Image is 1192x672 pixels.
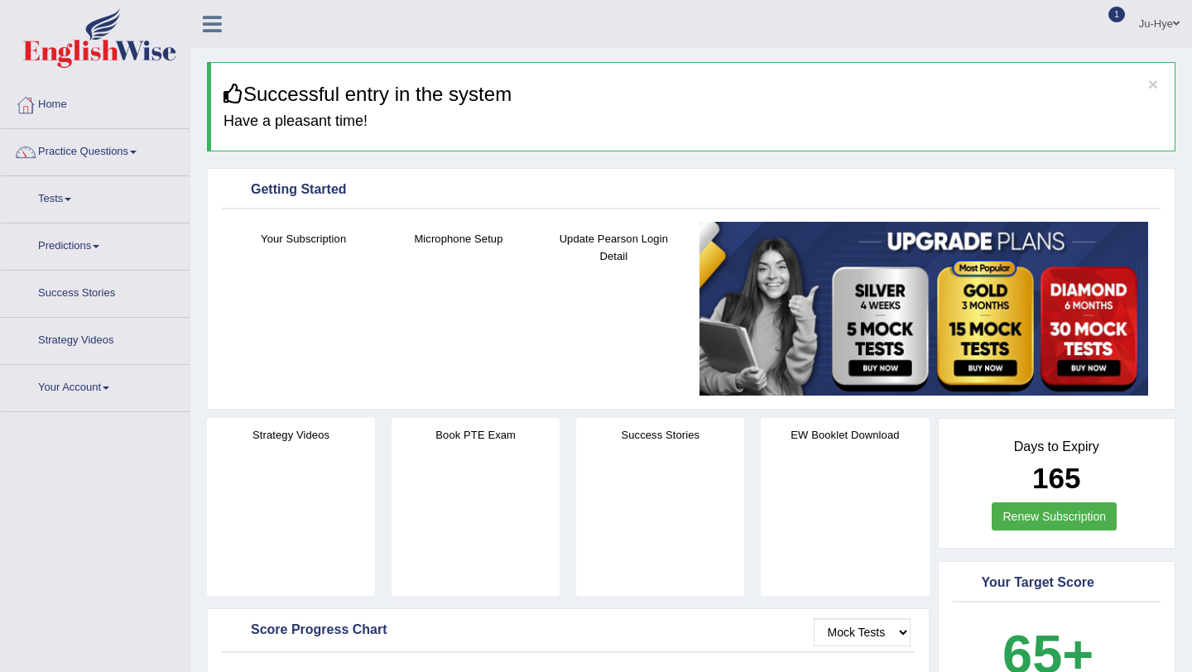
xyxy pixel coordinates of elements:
h4: Days to Expiry [957,439,1157,454]
a: Predictions [1,223,190,265]
a: Success Stories [1,271,190,312]
a: Renew Subscription [992,502,1117,530]
img: small5.jpg [699,222,1148,396]
div: Your Target Score [957,571,1157,596]
h4: Update Pearson Login Detail [545,230,683,265]
a: Strategy Videos [1,318,190,359]
h4: Microphone Setup [389,230,527,247]
a: Tests [1,176,190,218]
a: Your Account [1,365,190,406]
h4: EW Booklet Download [761,426,929,444]
h4: Success Stories [576,426,744,444]
a: Home [1,82,190,123]
h4: Have a pleasant time! [223,113,1162,130]
span: 1 [1108,7,1125,22]
h3: Successful entry in the system [223,84,1162,105]
a: Practice Questions [1,129,190,170]
h4: Book PTE Exam [392,426,560,444]
button: × [1148,75,1158,93]
h4: Strategy Videos [207,426,375,444]
h4: Your Subscription [234,230,372,247]
div: Score Progress Chart [226,618,911,643]
div: Getting Started [226,178,1156,203]
b: 165 [1032,462,1080,494]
